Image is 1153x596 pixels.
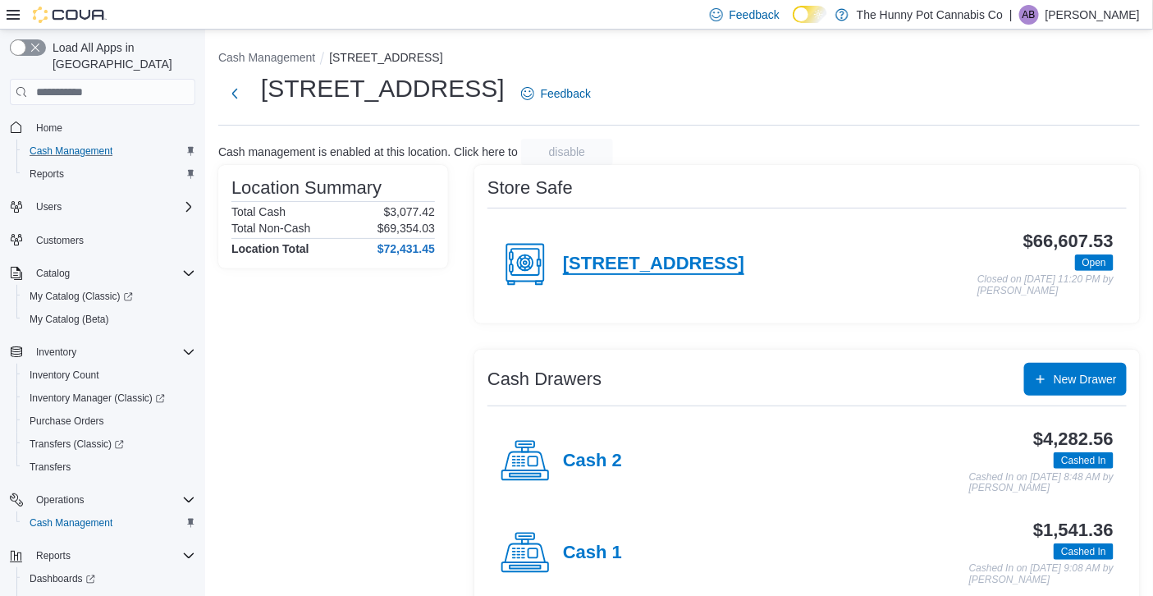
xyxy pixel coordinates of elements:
[36,121,62,135] span: Home
[30,546,77,566] button: Reports
[1054,371,1117,387] span: New Drawer
[16,364,202,387] button: Inventory Count
[521,139,613,165] button: disable
[218,145,518,158] p: Cash management is enabled at this location. Click here to
[969,472,1114,494] p: Cashed In on [DATE] 8:48 AM by [PERSON_NAME]
[218,51,315,64] button: Cash Management
[1054,452,1114,469] span: Cashed In
[23,434,195,454] span: Transfers (Classic)
[30,144,112,158] span: Cash Management
[1023,232,1114,251] h3: $66,607.53
[30,231,90,250] a: Customers
[1054,543,1114,560] span: Cashed In
[23,309,195,329] span: My Catalog (Beta)
[30,118,69,138] a: Home
[30,342,83,362] button: Inventory
[30,167,64,181] span: Reports
[30,197,68,217] button: Users
[30,461,71,474] span: Transfers
[23,287,195,306] span: My Catalog (Classic)
[1033,429,1114,449] h3: $4,282.56
[261,72,505,105] h1: [STREET_ADDRESS]
[231,178,382,198] h3: Location Summary
[3,115,202,139] button: Home
[30,516,112,530] span: Cash Management
[377,242,435,255] h4: $72,431.45
[1045,5,1140,25] p: [PERSON_NAME]
[541,85,591,102] span: Feedback
[563,254,744,275] h4: [STREET_ADDRESS]
[23,287,140,306] a: My Catalog (Classic)
[23,513,119,533] a: Cash Management
[487,178,573,198] h3: Store Safe
[793,6,827,23] input: Dark Mode
[1061,453,1106,468] span: Cashed In
[384,205,435,218] p: $3,077.42
[23,457,195,477] span: Transfers
[3,195,202,218] button: Users
[16,433,202,456] a: Transfers (Classic)
[16,387,202,410] a: Inventory Manager (Classic)
[16,308,202,331] button: My Catalog (Beta)
[1009,5,1013,25] p: |
[793,23,794,24] span: Dark Mode
[857,5,1003,25] p: The Hunny Pot Cannabis Co
[16,163,202,186] button: Reports
[30,369,99,382] span: Inventory Count
[218,77,251,110] button: Next
[231,222,311,235] h6: Total Non-Cash
[23,141,195,161] span: Cash Management
[23,141,119,161] a: Cash Management
[563,543,622,564] h4: Cash 1
[977,274,1114,296] p: Closed on [DATE] 11:20 PM by [PERSON_NAME]
[3,488,202,511] button: Operations
[30,392,165,405] span: Inventory Manager (Classic)
[16,456,202,479] button: Transfers
[30,117,195,137] span: Home
[218,49,1140,69] nav: An example of EuiBreadcrumbs
[487,369,602,389] h3: Cash Drawers
[36,234,84,247] span: Customers
[1023,5,1036,25] span: AB
[30,490,91,510] button: Operations
[16,567,202,590] a: Dashboards
[30,415,104,428] span: Purchase Orders
[23,457,77,477] a: Transfers
[329,51,442,64] button: [STREET_ADDRESS]
[23,569,195,589] span: Dashboards
[23,513,195,533] span: Cash Management
[3,341,202,364] button: Inventory
[23,365,106,385] a: Inventory Count
[23,411,111,431] a: Purchase Orders
[30,342,195,362] span: Inventory
[16,410,202,433] button: Purchase Orders
[36,493,85,507] span: Operations
[36,267,70,280] span: Catalog
[30,313,109,326] span: My Catalog (Beta)
[30,290,133,303] span: My Catalog (Classic)
[30,197,195,217] span: Users
[16,285,202,308] a: My Catalog (Classic)
[30,572,95,585] span: Dashboards
[23,569,102,589] a: Dashboards
[46,39,195,72] span: Load All Apps in [GEOGRAPHIC_DATA]
[231,205,286,218] h6: Total Cash
[23,411,195,431] span: Purchase Orders
[1075,254,1114,271] span: Open
[3,262,202,285] button: Catalog
[515,77,597,110] a: Feedback
[36,549,71,562] span: Reports
[730,7,780,23] span: Feedback
[23,309,116,329] a: My Catalog (Beta)
[1019,5,1039,25] div: Angeline Buck
[36,200,62,213] span: Users
[30,546,195,566] span: Reports
[1024,363,1127,396] button: New Drawer
[16,511,202,534] button: Cash Management
[969,563,1114,585] p: Cashed In on [DATE] 9:08 AM by [PERSON_NAME]
[23,365,195,385] span: Inventory Count
[30,264,76,283] button: Catalog
[23,388,195,408] span: Inventory Manager (Classic)
[549,144,585,160] span: disable
[30,264,195,283] span: Catalog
